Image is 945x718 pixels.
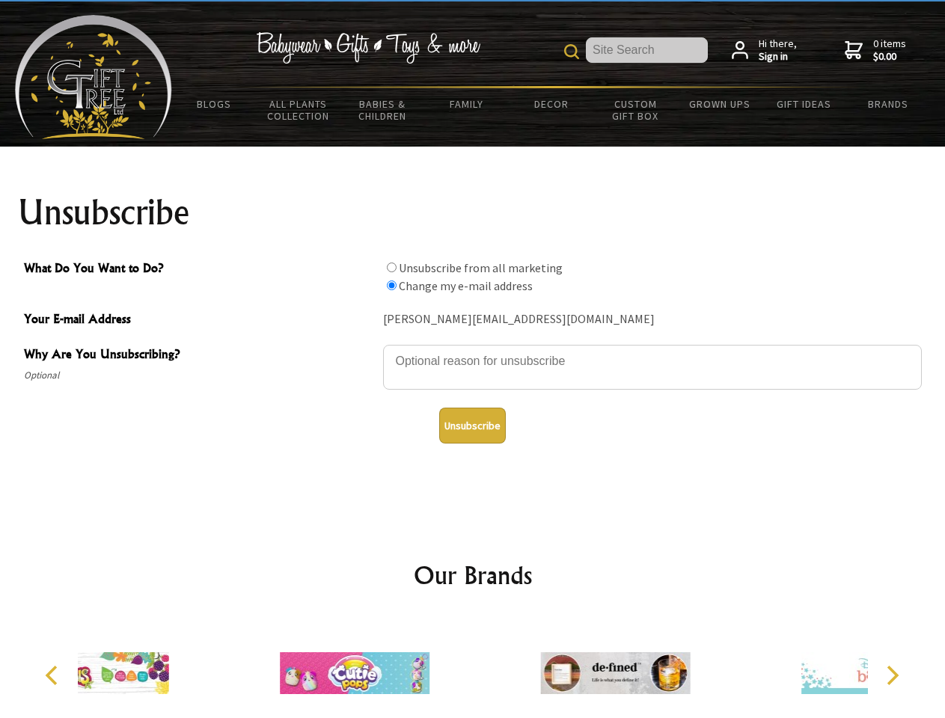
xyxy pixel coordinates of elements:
h1: Unsubscribe [18,194,928,230]
a: 0 items$0.00 [845,37,906,64]
button: Next [875,659,908,692]
a: Babies & Children [340,88,425,132]
img: product search [564,44,579,59]
img: Babywear - Gifts - Toys & more [256,32,480,64]
label: Unsubscribe from all marketing [399,260,563,275]
textarea: Why Are You Unsubscribing? [383,345,922,390]
input: Site Search [586,37,708,63]
strong: $0.00 [873,50,906,64]
span: 0 items [873,37,906,64]
button: Unsubscribe [439,408,506,444]
a: Family [425,88,510,120]
span: What Do You Want to Do? [24,259,376,280]
span: Why Are You Unsubscribing? [24,345,376,366]
input: What Do You Want to Do? [387,263,397,272]
a: Brands [846,88,931,120]
span: Optional [24,366,376,384]
input: What Do You Want to Do? [387,280,397,290]
button: Previous [37,659,70,692]
h2: Our Brands [30,557,916,593]
a: BLOGS [172,88,257,120]
img: Babyware - Gifts - Toys and more... [15,15,172,139]
div: [PERSON_NAME][EMAIL_ADDRESS][DOMAIN_NAME] [383,308,922,331]
label: Change my e-mail address [399,278,533,293]
a: Custom Gift Box [593,88,678,132]
strong: Sign in [759,50,797,64]
a: All Plants Collection [257,88,341,132]
span: Your E-mail Address [24,310,376,331]
span: Hi there, [759,37,797,64]
a: Gift Ideas [762,88,846,120]
a: Hi there,Sign in [732,37,797,64]
a: Decor [509,88,593,120]
a: Grown Ups [677,88,762,120]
